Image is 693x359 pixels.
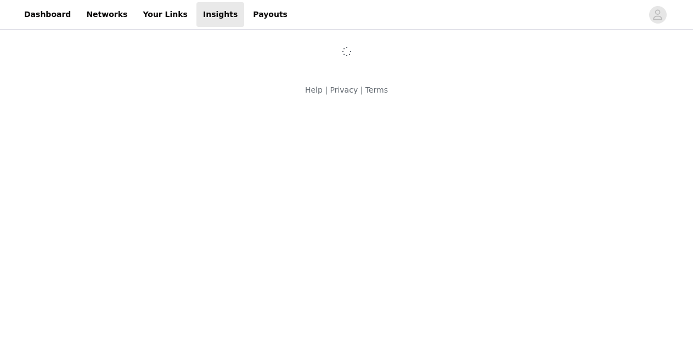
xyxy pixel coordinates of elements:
a: Your Links [136,2,194,27]
span: | [325,86,328,94]
a: Privacy [330,86,358,94]
a: Terms [365,86,388,94]
div: avatar [652,6,663,24]
a: Networks [80,2,134,27]
a: Help [305,86,323,94]
span: | [360,86,363,94]
a: Dashboard [18,2,77,27]
a: Payouts [246,2,294,27]
a: Insights [196,2,244,27]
